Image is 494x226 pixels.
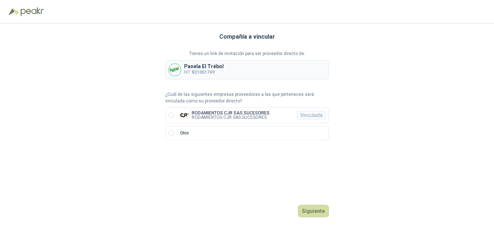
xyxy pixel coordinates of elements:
[219,32,275,42] h3: Compañía a vincular
[165,50,329,57] p: Tienes un link de invitación para ser proveedor directo de:
[165,91,329,105] p: ¿Cuál de las siguientes empresas proveedoras a las que perteneces será vinculada como su proveedo...
[298,205,329,217] button: Siguiente
[169,64,181,76] img: Company Logo
[192,111,270,115] p: RODAMIENTOS CJR SAS SUCESORES
[180,130,189,137] p: Otro
[192,115,270,120] p: RODAMIENTOS CJR SAS SUCESORES
[20,7,44,16] img: Peakr
[184,69,224,76] p: NIT
[297,111,326,120] div: Vinculada
[180,111,189,120] img: Company Logo
[184,64,224,69] p: Panela El Trébol
[192,70,215,75] b: 821001749
[9,8,19,15] img: Logo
